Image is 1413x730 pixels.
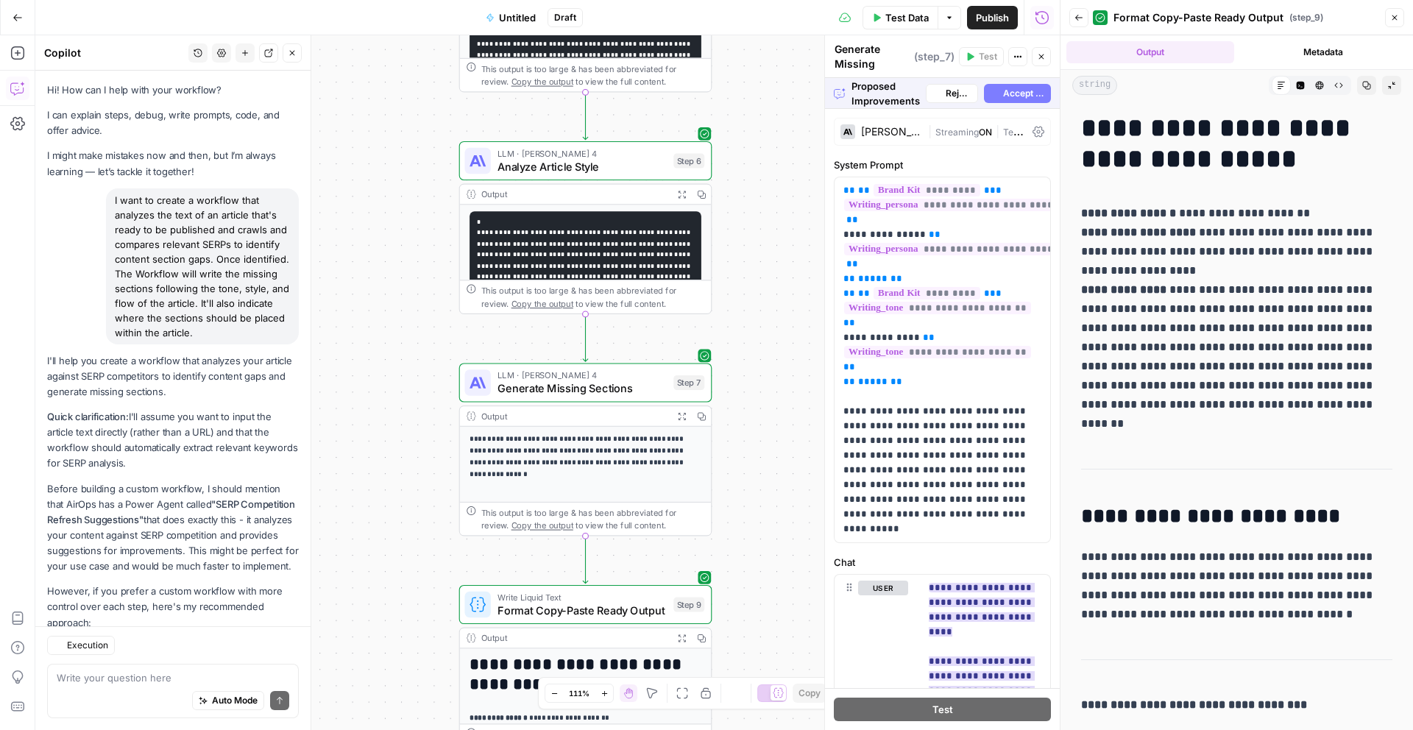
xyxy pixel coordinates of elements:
button: Test Data [863,6,938,29]
button: Accept All [984,84,1051,103]
span: string [1072,76,1117,95]
div: Output [481,188,667,201]
span: | [928,124,935,138]
button: Copy [793,684,826,703]
div: Copilot [44,46,184,60]
p: I might make mistakes now and then, but I’m always learning — let’s tackle it together! [47,148,299,179]
span: Reject [946,87,971,100]
div: Step 9 [673,598,704,612]
span: Draft [554,11,576,24]
span: Test Data [885,10,929,25]
p: However, if you prefer a custom workflow with more control over each step, here's my recommended ... [47,584,299,630]
span: Copy the output [511,77,573,86]
button: user [858,581,908,595]
span: Test [979,50,997,63]
span: LLM · [PERSON_NAME] 4 [497,369,667,382]
label: Chat [834,555,1051,570]
button: Auto Mode [192,691,264,710]
div: Step 6 [673,154,704,169]
span: Accept All [1003,87,1045,100]
span: Format Copy-Paste Ready Output [1113,10,1283,25]
button: Metadata [1240,41,1408,63]
span: 0.4 [1027,127,1041,138]
span: Streaming [935,127,979,138]
button: Reject [926,84,978,103]
p: I can explain steps, debug, write prompts, code, and offer advice. [47,107,299,138]
span: 111% [569,687,589,699]
span: Temp [1003,124,1027,138]
span: LLM · [PERSON_NAME] 4 [497,147,667,160]
button: Test [834,698,1051,721]
span: Proposed Improvements [851,79,920,108]
strong: Quick clarification: [47,411,129,422]
span: Untitled [499,10,536,25]
button: Output [1066,41,1234,63]
div: Output [481,631,667,645]
p: Hi! How can I help with your workflow? [47,82,299,98]
span: Format Copy-Paste Ready Output [497,602,667,618]
p: I'll assume you want to input the article text directly (rather than a URL) and that the workflow... [47,409,299,472]
span: Copy the output [511,520,573,530]
div: This output is too large & has been abbreviated for review. to view the full content. [481,506,705,531]
button: Untitled [477,6,545,29]
span: Analyze Article Style [497,158,667,174]
span: Generate Missing Sections [497,380,667,397]
span: Write Liquid Text [497,591,667,604]
span: Publish [976,10,1009,25]
g: Edge from step_5 to step_6 [583,92,588,139]
span: ON [979,127,992,138]
div: I want to create a workflow that analyzes the text of an article that's ready to be published and... [106,188,299,344]
label: System Prompt [834,157,1051,172]
span: Copy the output [511,299,573,308]
button: Execution [47,636,115,655]
div: Step 7 [673,375,704,390]
span: Copy [798,687,821,700]
strong: "SERP Competition Refresh Suggestions" [47,498,295,525]
button: Test [959,47,1004,66]
span: ( step_9 ) [1289,11,1323,24]
div: This output is too large & has been abbreviated for review. to view the full content. [481,62,705,88]
div: Output [481,410,667,423]
span: ( step_7 ) [914,49,955,64]
p: I'll help you create a workflow that analyzes your article against SERP competitors to identify c... [47,353,299,400]
span: Test [932,702,953,717]
span: Execution [67,639,108,652]
textarea: Generate Missing Sections [835,42,910,86]
g: Edge from step_7 to step_9 [583,536,588,583]
g: Edge from step_6 to step_7 [583,314,588,361]
div: [PERSON_NAME] 4 [861,127,922,137]
div: This output is too large & has been abbreviated for review. to view the full content. [481,284,705,310]
p: Before building a custom workflow, I should mention that AirOps has a Power Agent called that doe... [47,481,299,575]
span: Auto Mode [212,694,258,707]
button: Publish [967,6,1018,29]
span: | [992,124,1003,138]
